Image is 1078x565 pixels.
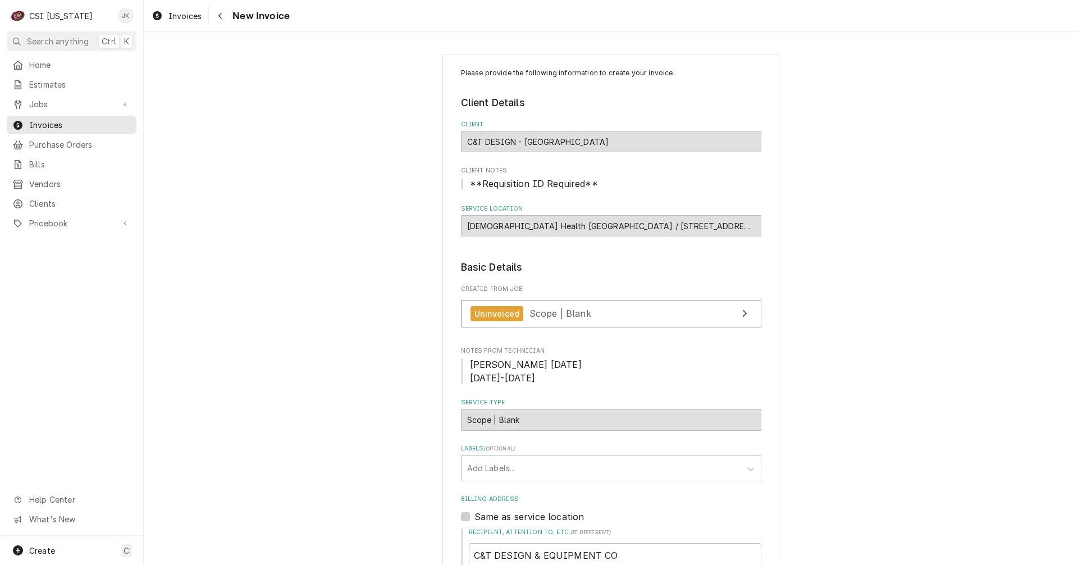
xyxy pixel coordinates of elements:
a: Purchase Orders [7,135,136,154]
span: ( optional ) [483,445,515,452]
a: Invoices [147,7,206,25]
div: C [10,8,26,24]
button: Search anythingCtrlK [7,31,136,51]
label: Service Type [461,398,761,407]
div: Uninvoiced [471,306,524,321]
legend: Client Details [461,95,761,110]
div: Labels [461,444,761,481]
span: Created From Job [461,285,761,294]
label: Recipient, Attention To, etc. [469,528,761,537]
div: Service Location [461,204,761,236]
span: ( if different ) [570,529,611,535]
a: Estimates [7,75,136,94]
button: Navigate back [211,7,229,25]
a: Go to Help Center [7,490,136,509]
span: C [124,545,129,557]
span: New Invoice [229,8,290,24]
span: Notes From Technician [461,358,761,385]
span: Search anything [27,35,89,47]
span: K [124,35,129,47]
span: [PERSON_NAME] [DATE] [DATE]-[DATE] [470,359,582,384]
span: Vendors [29,178,131,190]
span: Create [29,546,55,555]
span: Estimates [29,79,131,90]
legend: Basic Details [461,260,761,275]
div: Baptist Health Richmond / 801 Eastern Bypass, Richmond, KY 40475 [461,215,761,236]
label: Same as service location [474,510,584,523]
p: Please provide the following information to create your invoice: [461,68,761,78]
span: Pricebook [29,217,114,229]
div: CSI Kentucky's Avatar [10,8,26,24]
span: Jobs [29,98,114,110]
span: Scope | Blank [529,308,591,319]
a: Go to Jobs [7,95,136,113]
a: Go to What's New [7,510,136,528]
span: Bills [29,158,131,170]
div: Service Type [461,398,761,430]
span: **Requisition ID Required** [470,178,598,189]
div: Client Notes [461,166,761,190]
span: Home [29,59,131,71]
span: Notes From Technician [461,347,761,356]
span: Clients [29,198,131,209]
label: Labels [461,444,761,453]
a: Go to Pricebook [7,214,136,233]
span: Help Center [29,494,130,505]
a: Clients [7,194,136,213]
span: Invoices [168,10,202,22]
a: Bills [7,155,136,174]
div: C&T DESIGN - SHELBYVILLE [461,131,761,152]
label: Client [461,120,761,129]
div: Created From Job [461,285,761,333]
div: CSI [US_STATE] [29,10,93,22]
span: What's New [29,513,130,525]
span: Invoices [29,119,131,131]
div: Jeff Kuehl's Avatar [118,8,134,24]
label: Service Location [461,204,761,213]
span: Purchase Orders [29,139,131,151]
label: Billing Address [461,495,761,504]
span: Ctrl [102,35,116,47]
a: View Job [461,300,761,327]
a: Home [7,56,136,74]
div: Client [461,120,761,152]
a: Vendors [7,175,136,193]
div: JK [118,8,134,24]
a: Invoices [7,116,136,134]
span: Client Notes [461,177,761,190]
div: Notes From Technician [461,347,761,384]
span: Client Notes [461,166,761,175]
div: Scope | Blank [461,409,761,431]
